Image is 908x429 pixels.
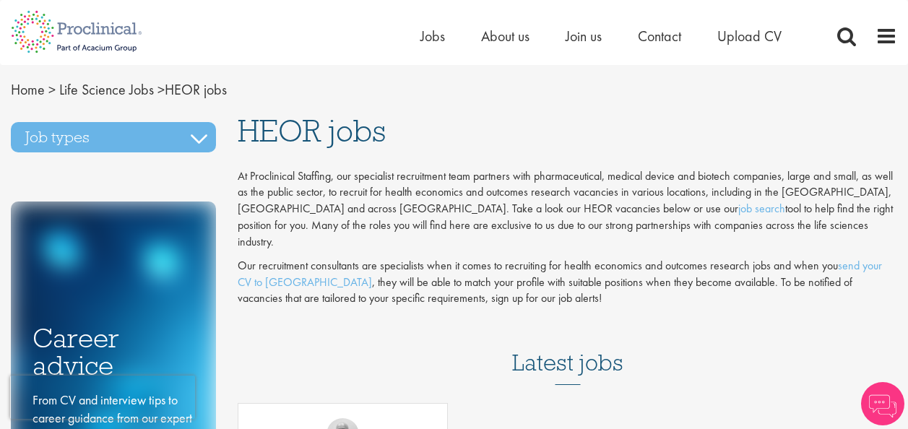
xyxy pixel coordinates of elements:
[10,376,195,419] iframe: reCAPTCHA
[512,314,623,385] h3: Latest jobs
[11,80,45,99] a: breadcrumb link to Home
[59,80,154,99] a: breadcrumb link to Life Science Jobs
[238,258,897,308] p: Our recruitment consultants are specialists when it comes to recruiting for health economics and ...
[11,122,216,152] h3: Job types
[33,324,194,380] h3: Career advice
[238,168,897,251] p: At Proclinical Staffing, our specialist recruitment team partners with pharmaceutical, medical de...
[717,27,782,45] a: Upload CV
[238,258,882,290] a: send your CV to [GEOGRAPHIC_DATA]
[238,111,386,150] span: HEOR jobs
[481,27,529,45] a: About us
[566,27,602,45] a: Join us
[48,80,56,99] span: >
[157,80,165,99] span: >
[861,382,904,425] img: Chatbot
[738,201,785,216] a: job search
[11,80,227,99] span: HEOR jobs
[638,27,681,45] a: Contact
[420,27,445,45] a: Jobs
